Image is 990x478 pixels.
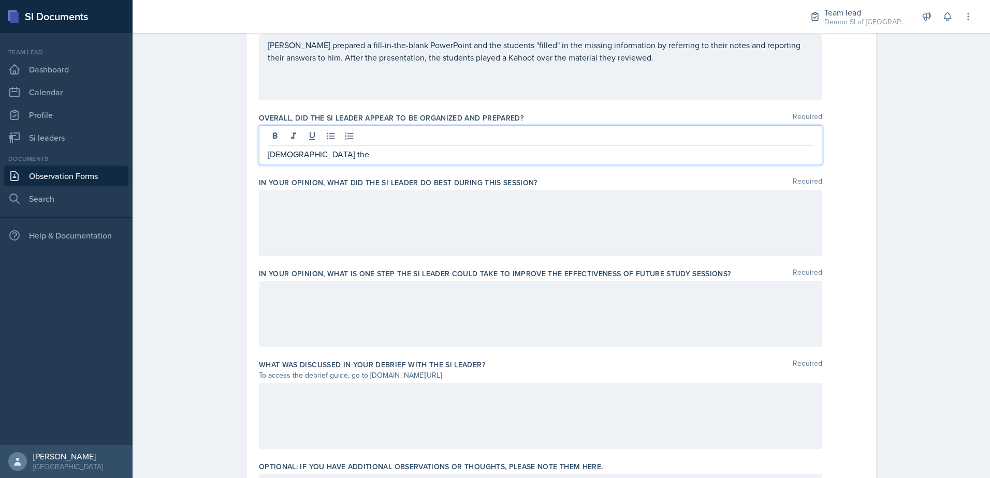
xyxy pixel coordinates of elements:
[259,370,822,381] div: To access the debrief guide, go to [DOMAIN_NAME][URL]
[4,59,128,80] a: Dashboard
[268,39,813,64] p: [PERSON_NAME] prepared a fill-in-the-blank PowerPoint and the students "filled" in the missing in...
[4,104,128,125] a: Profile
[793,113,822,123] span: Required
[259,268,731,279] label: In your opinion, what is ONE step the SI Leader could take to improve the effectiveness of future...
[4,127,128,148] a: Si leaders
[793,177,822,188] span: Required
[824,17,907,27] div: Demon SI of [GEOGRAPHIC_DATA] / Fall 2025
[4,154,128,163] div: Documents
[33,461,103,472] div: [GEOGRAPHIC_DATA]
[259,113,523,123] label: Overall, did the SI Leader appear to be organized and prepared?
[4,82,128,102] a: Calendar
[4,166,128,186] a: Observation Forms
[793,360,822,370] span: Required
[268,148,813,160] p: [DEMOGRAPHIC_DATA] the
[824,6,907,19] div: Team lead
[4,48,128,57] div: Team lead
[793,268,822,279] span: Required
[259,461,603,472] label: Optional: If you have additional observations or thoughts, please note them here.
[4,188,128,209] a: Search
[4,225,128,246] div: Help & Documentation
[259,177,537,188] label: In your opinion, what did the SI Leader do BEST during this session?
[259,360,485,370] label: What was discussed in your debrief with the SI Leader?
[33,451,103,461] div: [PERSON_NAME]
